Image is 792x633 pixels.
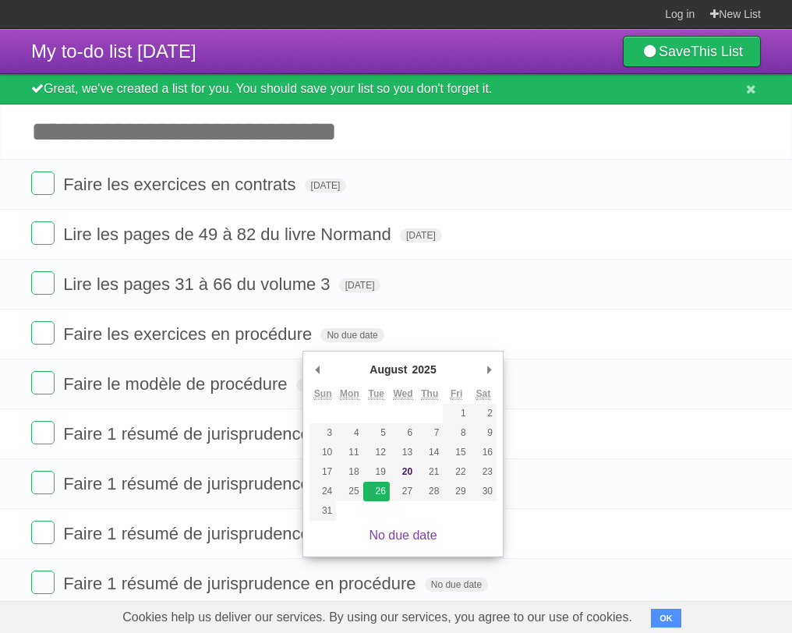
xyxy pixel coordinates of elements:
[31,172,55,195] label: Done
[390,443,416,462] button: 13
[31,471,55,494] label: Done
[63,225,395,244] span: Lire les pages de 49 à 82 du livre Normand
[443,482,469,501] button: 29
[425,578,488,592] span: No due date
[31,571,55,594] label: Done
[470,404,497,423] button: 2
[400,228,442,242] span: [DATE]
[390,462,416,482] button: 20
[481,358,497,381] button: Next Month
[416,443,443,462] button: 14
[476,388,491,400] abbr: Saturday
[309,462,336,482] button: 17
[296,378,359,392] span: No due date
[340,388,359,400] abbr: Monday
[443,423,469,443] button: 8
[691,44,743,59] b: This List
[31,41,196,62] span: My to-do list [DATE]
[336,462,362,482] button: 18
[320,328,384,342] span: No due date
[416,423,443,443] button: 7
[363,443,390,462] button: 12
[63,524,419,543] span: Faire 1 résumé de jurisprudence en procédure
[393,388,412,400] abbr: Wednesday
[623,36,761,67] a: SaveThis List
[470,482,497,501] button: 30
[410,358,439,381] div: 2025
[309,358,325,381] button: Previous Month
[309,443,336,462] button: 10
[470,443,497,462] button: 16
[305,179,347,193] span: [DATE]
[31,421,55,444] label: Done
[421,388,438,400] abbr: Thursday
[443,462,469,482] button: 22
[309,482,336,501] button: 24
[363,482,390,501] button: 26
[470,462,497,482] button: 23
[363,423,390,443] button: 5
[443,404,469,423] button: 1
[63,574,419,593] span: Faire 1 résumé de jurisprudence en procédure
[309,501,336,521] button: 31
[63,175,299,194] span: Faire les exercices en contrats
[470,423,497,443] button: 9
[363,462,390,482] button: 19
[336,443,362,462] button: 11
[390,423,416,443] button: 6
[107,602,648,633] span: Cookies help us deliver our services. By using our services, you agree to our use of cookies.
[63,274,334,294] span: Lire les pages 31 à 66 du volume 3
[63,374,291,394] span: Faire le modèle de procédure
[31,521,55,544] label: Done
[369,529,437,542] a: No due date
[651,609,681,628] button: OK
[451,388,462,400] abbr: Friday
[336,482,362,501] button: 25
[367,358,409,381] div: August
[63,424,419,444] span: Faire 1 résumé de jurisprudence en procédure
[443,443,469,462] button: 15
[314,388,332,400] abbr: Sunday
[63,324,316,344] span: Faire les exercices en procédure
[31,271,55,295] label: Done
[339,278,381,292] span: [DATE]
[336,423,362,443] button: 4
[416,482,443,501] button: 28
[390,482,416,501] button: 27
[31,321,55,345] label: Done
[368,388,384,400] abbr: Tuesday
[309,423,336,443] button: 3
[63,474,419,493] span: Faire 1 résumé de jurisprudence en procédure
[416,462,443,482] button: 21
[31,371,55,394] label: Done
[31,221,55,245] label: Done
